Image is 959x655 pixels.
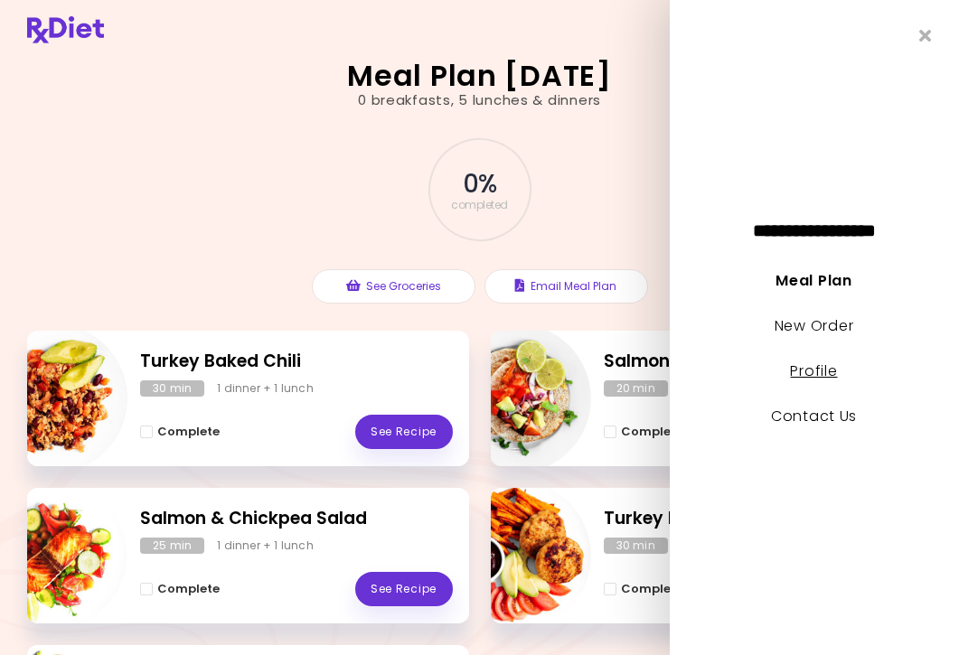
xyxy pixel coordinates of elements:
[140,506,453,532] h2: Salmon & Chickpea Salad
[621,582,683,596] span: Complete
[157,425,220,439] span: Complete
[776,270,852,291] a: Meal Plan
[604,506,917,532] h2: Turkey Burgers With Sweet Potato Fries
[312,269,475,304] button: See Groceries
[775,315,853,336] a: New Order
[140,578,220,600] button: Complete - Salmon & Chickpea Salad
[140,349,453,375] h2: Turkey Baked Chili
[441,481,591,631] img: Info - Turkey Burgers With Sweet Potato Fries
[463,169,496,200] span: 0 %
[140,380,204,397] div: 30 min
[27,16,104,43] img: RxDiet
[771,406,857,426] a: Contact Us
[604,380,668,397] div: 20 min
[791,360,838,381] a: Profile
[484,269,648,304] button: Email Meal Plan
[451,200,508,211] span: completed
[347,61,612,90] h2: Meal Plan [DATE]
[604,421,683,443] button: Complete - Salmon Salsa Tacos
[604,578,683,600] button: Complete - Turkey Burgers With Sweet Potato Fries
[621,425,683,439] span: Complete
[355,572,453,606] a: See Recipe - Salmon & Chickpea Salad
[919,27,932,44] i: Close
[604,349,917,375] h2: Salmon Salsa Tacos
[217,538,314,554] div: 1 dinner + 1 lunch
[140,538,204,554] div: 25 min
[140,421,220,443] button: Complete - Turkey Baked Chili
[217,380,314,397] div: 1 dinner + 1 lunch
[358,90,601,111] div: 0 breakfasts , 5 lunches & dinners
[604,538,668,554] div: 30 min
[441,323,591,473] img: Info - Salmon Salsa Tacos
[355,415,453,449] a: See Recipe - Turkey Baked Chili
[157,582,220,596] span: Complete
